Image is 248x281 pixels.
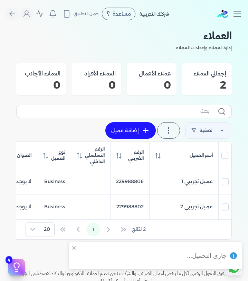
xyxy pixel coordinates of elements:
[61,8,101,20] button: حمل التطبيق
[85,146,105,165] span: الرقم التسلسلي الداخلي
[188,69,226,78] h3: إجمالي العملاء
[17,152,31,158] span: العنوان
[111,169,150,194] td: 229988806
[16,43,232,52] p: إدارة العملاء وإعدادات العملاء
[132,226,146,233] span: 2 نتائج
[217,10,228,18] img: logo
[105,122,156,139] a: إضافة عميل
[150,194,219,219] td: عميل تجريبي 2
[150,169,219,194] td: عميل تجريبي 1
[188,81,226,90] p: 2
[22,81,60,90] p: 0
[140,11,169,17] span: شركتك التجريبية
[40,223,54,236] span: Rows per page
[6,256,12,264] span: 4
[74,11,99,17] span: حمل التطبيق
[22,108,209,115] input: بحث
[102,8,135,20] div: مساعدة
[132,69,171,78] h3: عملاء الأعمال
[132,81,171,90] p: 0
[72,245,77,251] button: close
[113,11,131,16] span: مساعدة
[44,178,65,184] span: Business
[8,259,25,275] button: 4
[185,122,230,139] a: تصفية
[124,149,144,162] span: الرقم الضريبي
[187,251,227,260] div: جاري التحميل...
[16,28,232,43] h2: العملاء
[232,9,248,19] button: Toggle navigation
[51,149,65,162] span: نوع العميل
[77,69,116,78] h3: العملاء الأفراد
[111,194,150,219] td: 229988802
[86,223,100,236] button: Page 1
[44,203,65,210] span: Business
[190,152,213,158] span: أسم العميل
[77,81,116,90] p: 0
[22,69,60,78] h3: العملاء الأجانب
